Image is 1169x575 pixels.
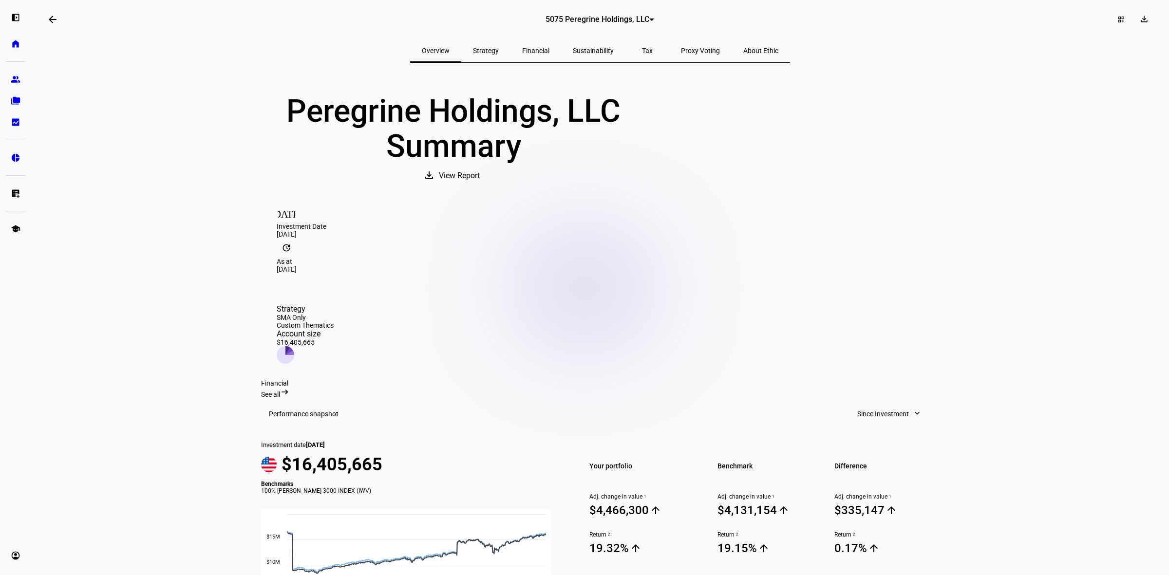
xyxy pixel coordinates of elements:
text: $15M [266,534,280,540]
sup: 2 [735,531,738,538]
eth-mat-symbol: bid_landscape [11,117,20,127]
div: Investment Date [277,223,924,230]
eth-mat-symbol: folder_copy [11,96,20,106]
span: Adj. change in value [834,493,939,500]
mat-icon: [DATE] [277,203,296,223]
div: [DATE] [277,265,924,273]
span: Sustainability [573,47,614,54]
span: Difference [834,459,939,473]
eth-mat-symbol: account_circle [11,551,20,560]
span: Overview [422,47,450,54]
div: Benchmarks [261,481,562,487]
eth-mat-symbol: list_alt_add [11,188,20,198]
div: $4,466,300 [589,503,649,517]
eth-mat-symbol: school [11,224,20,234]
span: Financial [522,47,549,54]
mat-icon: dashboard_customize [1117,16,1125,23]
eth-mat-symbol: home [11,39,20,49]
span: Adj. change in value [589,493,694,500]
span: Since Investment [857,404,909,424]
span: Return [589,531,694,538]
sup: 1 [887,493,891,500]
sup: 1 [771,493,774,500]
mat-icon: arrow_upward [778,504,790,516]
a: pie_chart [6,148,25,167]
mat-icon: arrow_right_alt [280,387,290,397]
eth-mat-symbol: left_panel_open [11,13,20,22]
a: bid_landscape [6,112,25,132]
span: 5075 Peregrine Holdings, LLC [546,15,649,24]
div: SMA Only [277,314,334,321]
div: $16,405,665 [277,338,334,346]
span: Tax [642,47,653,54]
button: Since Investment [848,404,931,424]
text: $10M [266,559,280,565]
span: Adj. change in value [717,493,822,500]
eth-mat-symbol: group [11,74,20,84]
span: 0.17% [834,541,939,556]
button: View Report [414,164,493,187]
mat-icon: arrow_upward [758,542,770,554]
div: Peregrine Holdings, LLC Summary [261,94,646,164]
a: group [6,70,25,89]
span: About Ethic [743,47,778,54]
div: Custom Thematics [277,321,334,329]
h3: Performance snapshot [269,410,339,418]
span: [DATE] [306,441,325,448]
span: $335,147 [834,503,939,518]
mat-icon: download [1139,14,1149,24]
div: As at [277,258,924,265]
span: Your portfolio [589,459,694,473]
div: Account size [277,329,334,338]
sup: 2 [851,531,855,538]
eth-mat-symbol: pie_chart [11,153,20,163]
mat-icon: arrow_upward [650,504,661,516]
mat-icon: arrow_upward [886,504,897,516]
span: Proxy Voting [681,47,720,54]
div: Investment date [261,441,562,448]
span: Return [834,531,939,538]
div: Strategy [277,304,334,314]
div: [DATE] [277,230,924,238]
mat-icon: arrow_backwards [47,14,58,25]
div: 100% [PERSON_NAME] 3000 INDEX (IWV) [261,487,562,494]
span: Benchmark [717,459,822,473]
span: Strategy [473,47,499,54]
span: 19.32% [589,541,694,556]
mat-icon: arrow_upward [868,542,880,554]
span: 19.15% [717,541,822,556]
span: View Report [439,164,480,187]
div: Financial [261,379,939,387]
mat-icon: download [423,169,435,181]
a: home [6,34,25,54]
mat-icon: arrow_upward [630,542,641,554]
mat-icon: expand_more [912,408,922,418]
mat-icon: update [277,238,296,258]
span: Return [717,531,822,538]
span: See all [261,390,280,398]
span: $16,405,665 [282,454,382,475]
a: folder_copy [6,91,25,111]
sup: 2 [606,531,610,538]
span: $4,131,154 [717,503,822,518]
sup: 1 [642,493,646,500]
